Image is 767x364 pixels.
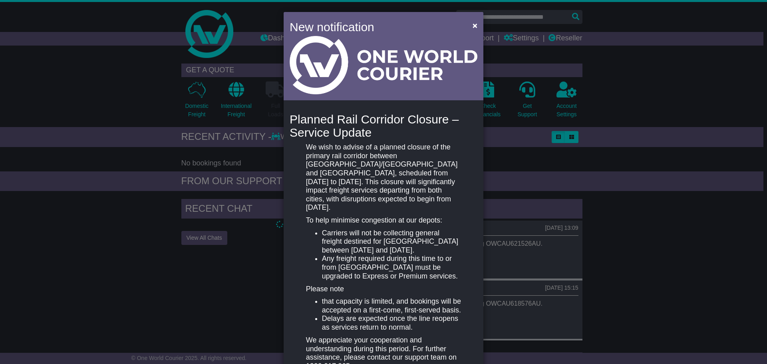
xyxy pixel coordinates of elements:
[322,297,461,314] li: that capacity is limited, and bookings will be accepted on a first-come, first-served basis.
[306,143,461,212] p: We wish to advise of a planned closure of the primary rail corridor between [GEOGRAPHIC_DATA]/[GE...
[322,255,461,280] li: Any freight required during this time to or from [GEOGRAPHIC_DATA] must be upgraded to Express or...
[306,285,461,294] p: Please note
[290,18,461,36] h4: New notification
[290,36,477,94] img: Light
[290,113,477,139] h4: Planned Rail Corridor Closure – Service Update
[306,216,461,225] p: To help minimise congestion at our depots:
[322,314,461,332] li: Delays are expected once the line reopens as services return to normal.
[469,17,481,34] button: Close
[473,21,477,30] span: ×
[322,229,461,255] li: Carriers will not be collecting general freight destined for [GEOGRAPHIC_DATA] between [DATE] and...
